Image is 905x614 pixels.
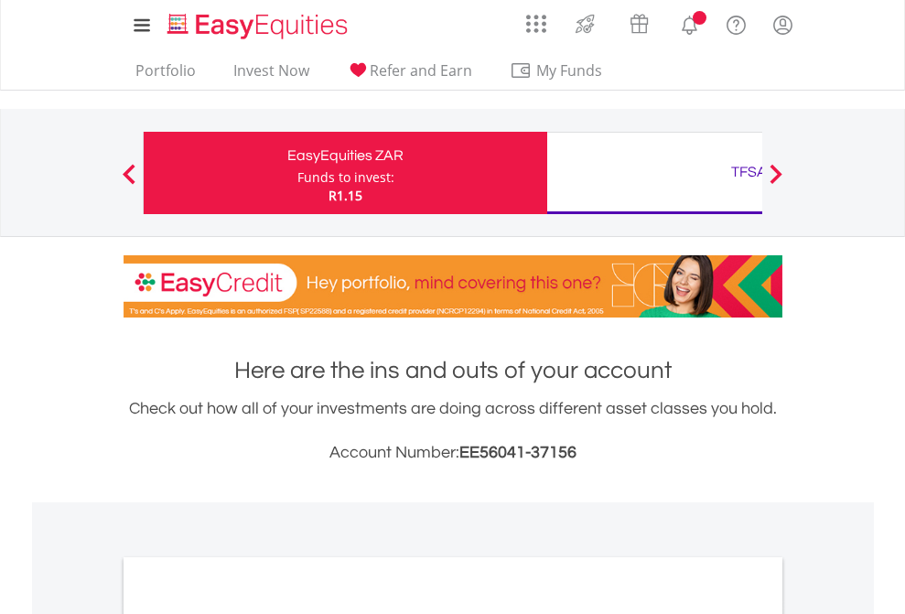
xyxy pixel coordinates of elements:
button: Next [758,173,794,191]
a: Refer and Earn [339,61,479,90]
img: EasyCredit Promotion Banner [124,255,782,318]
h3: Account Number: [124,440,782,466]
a: Invest Now [226,61,317,90]
span: R1.15 [329,187,362,204]
img: grid-menu-icon.svg [526,14,546,34]
a: FAQ's and Support [713,5,760,41]
button: Previous [111,173,147,191]
a: AppsGrid [514,5,558,34]
a: Notifications [666,5,713,41]
img: thrive-v2.svg [570,9,600,38]
a: My Profile [760,5,806,45]
span: Refer and Earn [370,60,472,81]
span: My Funds [510,59,630,82]
img: EasyEquities_Logo.png [164,11,355,41]
h1: Here are the ins and outs of your account [124,354,782,387]
a: Portfolio [128,61,203,90]
div: Check out how all of your investments are doing across different asset classes you hold. [124,396,782,466]
span: EE56041-37156 [459,444,576,461]
div: Funds to invest: [297,168,394,187]
img: vouchers-v2.svg [624,9,654,38]
a: Vouchers [612,5,666,38]
a: Home page [160,5,355,41]
div: EasyEquities ZAR [155,143,536,168]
